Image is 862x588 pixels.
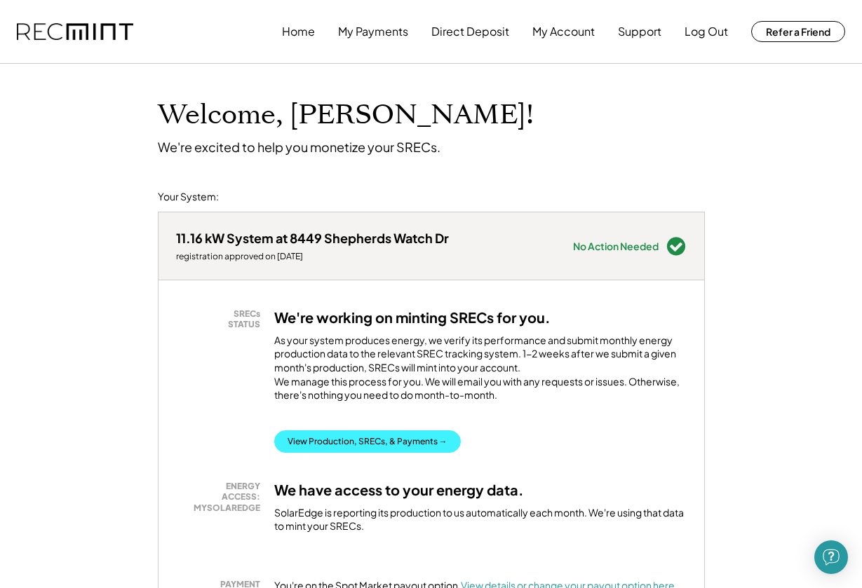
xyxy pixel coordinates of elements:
[158,139,440,155] div: We're excited to help you monetize your SRECs.
[183,481,260,514] div: ENERGY ACCESS: MYSOLAREDGE
[431,18,509,46] button: Direct Deposit
[176,251,449,262] div: registration approved on [DATE]
[17,23,133,41] img: recmint-logotype%403x.png
[274,334,687,409] div: As your system produces energy, we verify its performance and submit monthly energy production da...
[176,230,449,246] div: 11.16 kW System at 8449 Shepherds Watch Dr
[158,190,219,204] div: Your System:
[814,540,848,574] div: Open Intercom Messenger
[274,506,687,533] div: SolarEdge is reporting its production to us automatically each month. We're using that data to mi...
[751,21,845,42] button: Refer a Friend
[158,99,534,132] h1: Welcome, [PERSON_NAME]!
[274,481,524,499] h3: We have access to your energy data.
[274,308,551,327] h3: We're working on minting SRECs for you.
[282,18,315,46] button: Home
[274,430,461,453] button: View Production, SRECs, & Payments →
[573,241,659,251] div: No Action Needed
[338,18,408,46] button: My Payments
[685,18,728,46] button: Log Out
[183,308,260,330] div: SRECs STATUS
[532,18,595,46] button: My Account
[618,18,661,46] button: Support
